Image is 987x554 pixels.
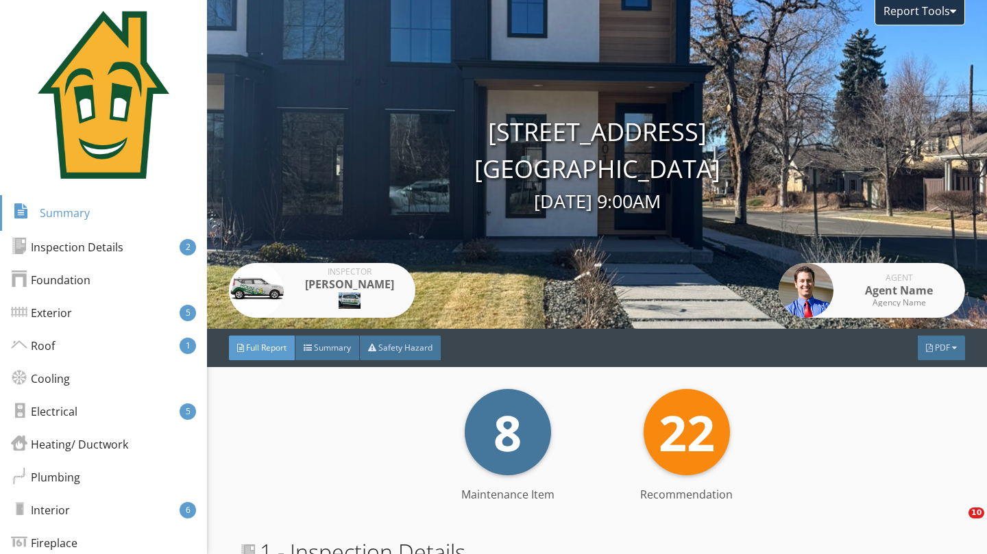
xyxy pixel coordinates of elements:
div: Inspection Details [11,239,123,255]
div: 1 [180,338,196,354]
div: Plumbing [11,469,80,486]
div: Agency Name [844,299,954,307]
iframe: Intercom live chat [940,507,973,540]
div: Foundation [11,272,90,288]
a: Inspector [PERSON_NAME] [229,263,415,318]
div: Exterior [11,305,72,321]
div: Electrical [11,403,77,420]
div: Agent Name [844,282,954,299]
img: sample-agent.png [779,263,833,318]
div: Roof [11,338,55,354]
img: IMG_2221.jpeg [339,292,361,309]
span: PDF [935,342,950,353]
div: Fireplace [11,535,77,551]
div: 2 [180,239,196,255]
div: 5 [180,403,196,420]
div: 6 [180,502,196,518]
div: [STREET_ADDRESS] [GEOGRAPHIC_DATA] [207,114,987,216]
img: hc_car.jpg [229,263,284,318]
div: Summary [13,203,90,223]
img: HouseCall_House.png [38,11,169,179]
span: Full Report [246,342,287,353]
div: [PERSON_NAME] [295,276,404,292]
div: Recommendation [597,486,776,503]
div: 5 [180,305,196,321]
span: Safety Hazard [378,342,432,353]
span: 10 [968,507,984,518]
span: Summary [314,342,351,353]
span: 22 [659,399,715,466]
div: Agent [844,274,954,282]
div: Maintenance Item [419,486,598,503]
span: 8 [493,399,522,466]
div: Cooling [11,370,70,387]
div: Inspector [295,268,404,276]
div: [DATE] 9:00AM [207,188,987,216]
div: Heating/ Ductwork [11,436,128,453]
div: Interior [11,502,70,518]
